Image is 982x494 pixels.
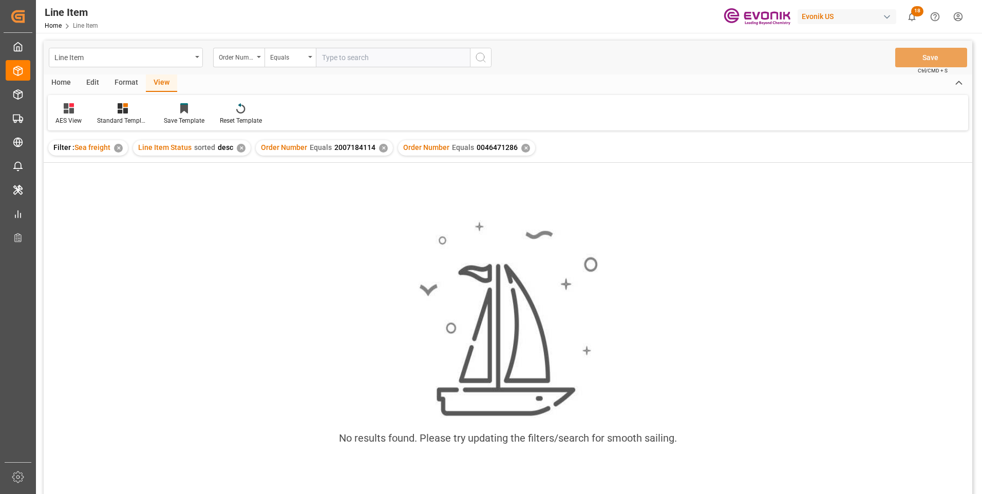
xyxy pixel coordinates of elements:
[53,143,74,151] span: Filter :
[138,143,192,151] span: Line Item Status
[798,9,896,24] div: Evonik US
[164,116,204,125] div: Save Template
[74,143,110,151] span: Sea freight
[895,48,967,67] button: Save
[452,143,474,151] span: Equals
[918,67,948,74] span: Ctrl/CMD + S
[923,5,947,28] button: Help Center
[49,48,203,67] button: open menu
[44,74,79,92] div: Home
[477,143,518,151] span: 0046471286
[521,144,530,153] div: ✕
[310,143,332,151] span: Equals
[146,74,177,92] div: View
[418,220,598,418] img: smooth_sailing.jpeg
[334,143,375,151] span: 2007184114
[339,430,677,446] div: No results found. Please try updating the filters/search for smooth sailing.
[403,143,449,151] span: Order Number
[218,143,233,151] span: desc
[900,5,923,28] button: show 18 new notifications
[97,116,148,125] div: Standard Templates
[724,8,790,26] img: Evonik-brand-mark-Deep-Purple-RGB.jpeg_1700498283.jpeg
[107,74,146,92] div: Format
[55,116,82,125] div: AES View
[270,50,305,62] div: Equals
[45,5,98,20] div: Line Item
[220,116,262,125] div: Reset Template
[194,143,215,151] span: sorted
[265,48,316,67] button: open menu
[54,50,192,63] div: Line Item
[237,144,245,153] div: ✕
[379,144,388,153] div: ✕
[79,74,107,92] div: Edit
[316,48,470,67] input: Type to search
[213,48,265,67] button: open menu
[798,7,900,26] button: Evonik US
[261,143,307,151] span: Order Number
[45,22,62,29] a: Home
[911,6,923,16] span: 18
[114,144,123,153] div: ✕
[470,48,492,67] button: search button
[219,50,254,62] div: Order Number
